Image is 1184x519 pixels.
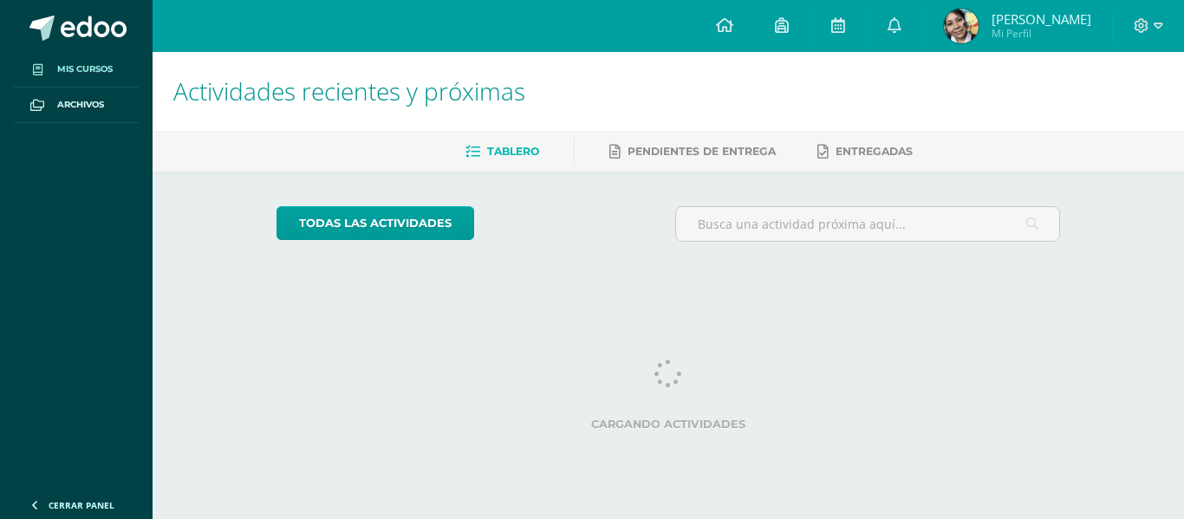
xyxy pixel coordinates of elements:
img: 75b2f0e3ef1df6b4b1d231b1c4787c4f.png [944,9,979,43]
a: Mis cursos [14,52,139,88]
a: Tablero [465,138,539,165]
span: Mis cursos [57,62,113,76]
span: Pendientes de entrega [628,145,776,158]
span: Actividades recientes y próximas [173,75,525,107]
span: Cerrar panel [49,499,114,511]
a: todas las Actividades [276,206,474,240]
input: Busca una actividad próxima aquí... [676,207,1060,241]
span: Archivos [57,98,104,112]
a: Archivos [14,88,139,123]
label: Cargando actividades [276,418,1061,431]
span: Mi Perfil [992,26,1091,41]
a: Entregadas [817,138,913,165]
a: Pendientes de entrega [609,138,776,165]
span: Entregadas [836,145,913,158]
span: [PERSON_NAME] [992,10,1091,28]
span: Tablero [487,145,539,158]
